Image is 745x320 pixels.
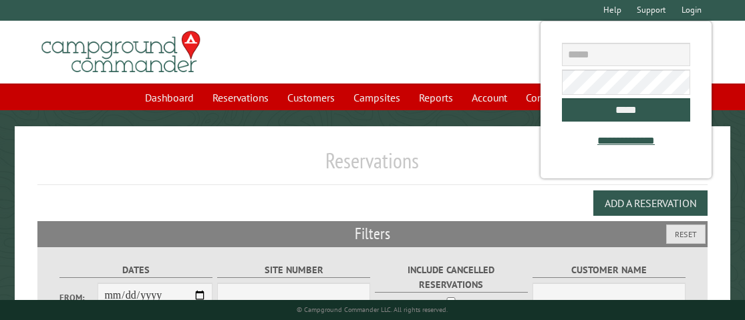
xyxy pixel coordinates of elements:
[37,221,708,247] h2: Filters
[59,291,98,304] label: From:
[666,224,706,244] button: Reset
[297,305,448,314] small: © Campground Commander LLC. All rights reserved.
[411,85,461,110] a: Reports
[204,85,277,110] a: Reservations
[37,26,204,78] img: Campground Commander
[279,85,343,110] a: Customers
[37,148,708,184] h1: Reservations
[593,190,708,216] button: Add a Reservation
[345,85,408,110] a: Campsites
[137,85,202,110] a: Dashboard
[464,85,515,110] a: Account
[217,263,370,278] label: Site Number
[59,263,212,278] label: Dates
[518,85,608,110] a: Communications
[533,263,686,278] label: Customer Name
[375,263,528,292] label: Include Cancelled Reservations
